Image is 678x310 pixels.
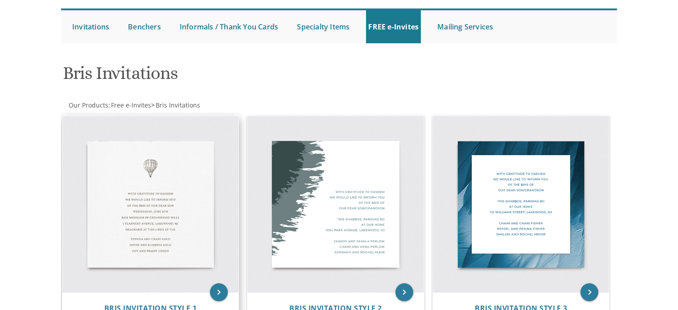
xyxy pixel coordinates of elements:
iframe: chat widget [641,274,669,301]
div: : [61,101,339,110]
img: Bris Invitation Style 1 [62,116,239,293]
a: Invitations [70,10,111,43]
img: Bris Invitation Style 3 [433,116,609,293]
a: Benchers [126,10,163,43]
span: Bris Invitations [156,101,200,109]
a: Bris Invitations [155,101,200,109]
a: Mailing Services [435,10,495,43]
a: FREE e-Invites [366,10,421,43]
span: Free e-Invites [111,101,151,109]
a: Specialty Items [295,10,352,43]
a: Our Products [68,101,108,109]
a: keyboard_arrow_right [210,283,228,301]
span: > [151,101,200,109]
h1: Bris Invitations [63,63,427,90]
img: Bris Invitation Style 2 [247,116,424,293]
a: keyboard_arrow_right [580,283,598,301]
a: Free e-Invites [110,101,151,109]
a: Informals / Thank You Cards [177,10,280,43]
a: keyboard_arrow_right [395,283,413,301]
